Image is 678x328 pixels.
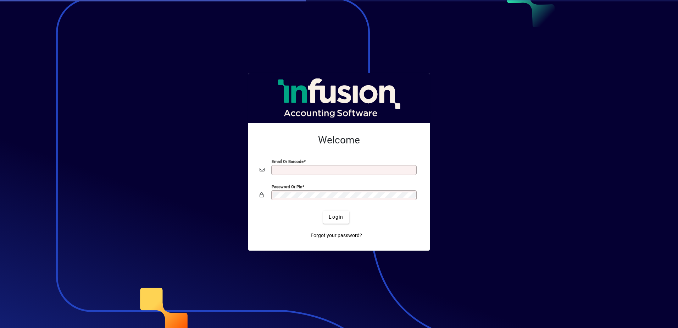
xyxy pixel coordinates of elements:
[311,232,362,239] span: Forgot your password?
[323,211,349,224] button: Login
[272,159,304,164] mat-label: Email or Barcode
[260,134,418,146] h2: Welcome
[272,184,302,189] mat-label: Password or Pin
[329,213,343,221] span: Login
[308,229,365,242] a: Forgot your password?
